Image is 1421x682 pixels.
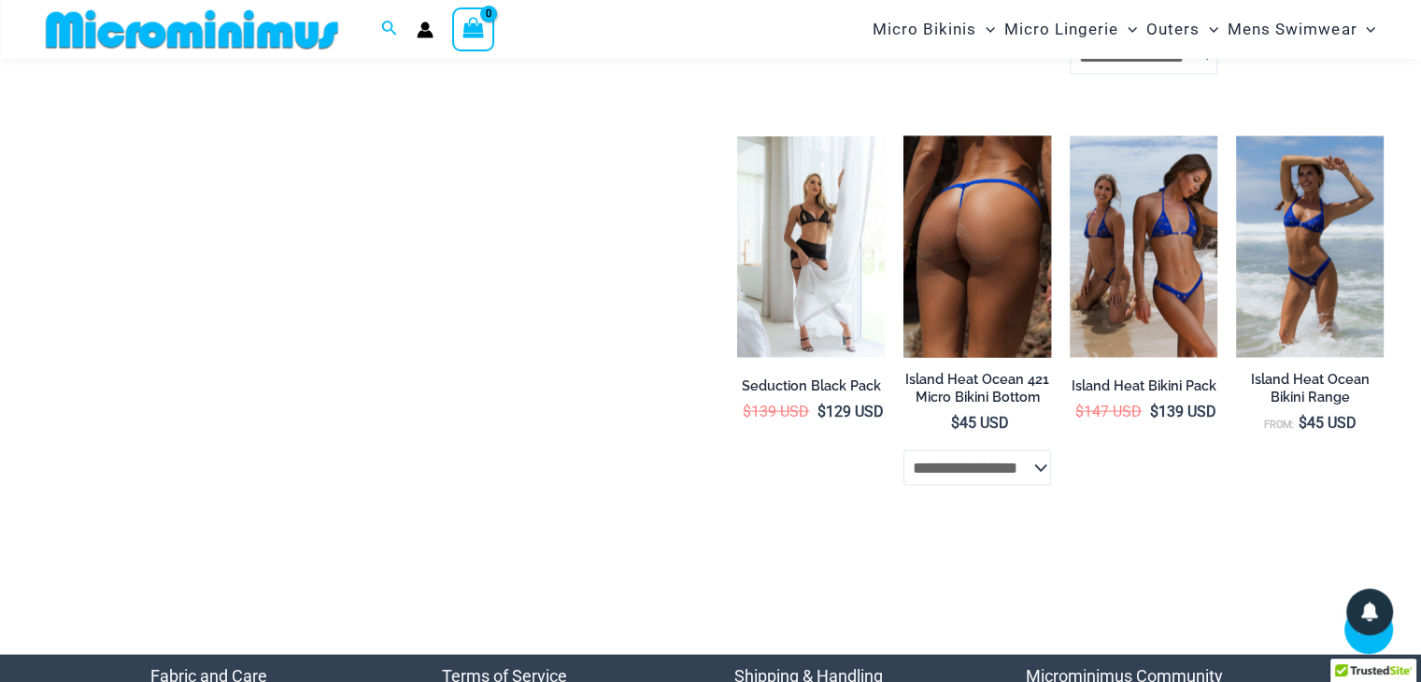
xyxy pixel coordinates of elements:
[903,371,1051,405] h2: Island Heat Ocean 421 Micro Bikini Bottom
[737,136,885,358] img: Seduction Black 1034 Bra 6034 Bottom 5019 skirt 11
[817,403,826,420] span: $
[737,377,885,395] h2: Seduction Black Pack
[1070,136,1217,358] a: Island Heat Ocean Bikini PackIsland Heat Ocean 309 Top 421 Bottom 01Island Heat Ocean 309 Top 421...
[1004,6,1118,53] span: Micro Lingerie
[1299,414,1307,432] span: $
[1150,403,1216,420] bdi: 139 USD
[1142,6,1223,53] a: OutersMenu ToggleMenu Toggle
[737,136,885,358] a: Seduction Black 1034 Bra 6034 Bottom 5019 skirt 11Seduction Black 1034 Bra 6034 Bottom 5019 skirt...
[1075,403,1084,420] span: $
[1236,136,1384,358] img: Island Heat Ocean 359 Top 439 Bottom 01
[743,403,751,420] span: $
[903,371,1051,413] a: Island Heat Ocean 421 Micro Bikini Bottom
[1070,377,1217,395] h2: Island Heat Bikini Pack
[951,414,1009,432] bdi: 45 USD
[1357,6,1375,53] span: Menu Toggle
[976,6,995,53] span: Menu Toggle
[1118,6,1137,53] span: Menu Toggle
[817,403,884,420] bdi: 129 USD
[903,136,1051,358] img: Island Heat Ocean 421 Bottom 02
[38,8,346,50] img: MM SHOP LOGO FLAT
[1223,6,1380,53] a: Mens SwimwearMenu ToggleMenu Toggle
[951,414,959,432] span: $
[1299,414,1357,432] bdi: 45 USD
[1150,403,1158,420] span: $
[381,18,398,41] a: Search icon link
[868,6,1000,53] a: Micro BikinisMenu ToggleMenu Toggle
[1075,403,1142,420] bdi: 147 USD
[417,21,433,38] a: Account icon link
[1228,6,1357,53] span: Mens Swimwear
[1236,371,1384,413] a: Island Heat Ocean Bikini Range
[1000,6,1142,53] a: Micro LingerieMenu ToggleMenu Toggle
[1200,6,1218,53] span: Menu Toggle
[1264,419,1294,431] span: From:
[903,136,1051,358] a: Island Heat Ocean 421 Bottom 01Island Heat Ocean 421 Bottom 02Island Heat Ocean 421 Bottom 02
[873,6,976,53] span: Micro Bikinis
[1070,377,1217,402] a: Island Heat Bikini Pack
[743,403,809,420] bdi: 139 USD
[1070,136,1217,358] img: Island Heat Ocean Bikini Pack
[865,3,1384,56] nav: Site Navigation
[1236,371,1384,405] h2: Island Heat Ocean Bikini Range
[1236,136,1384,358] a: Island Heat Ocean 359 Top 439 Bottom 01Island Heat Ocean 359 Top 439 Bottom 04Island Heat Ocean 3...
[452,7,495,50] a: View Shopping Cart, empty
[737,377,885,402] a: Seduction Black Pack
[1146,6,1200,53] span: Outers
